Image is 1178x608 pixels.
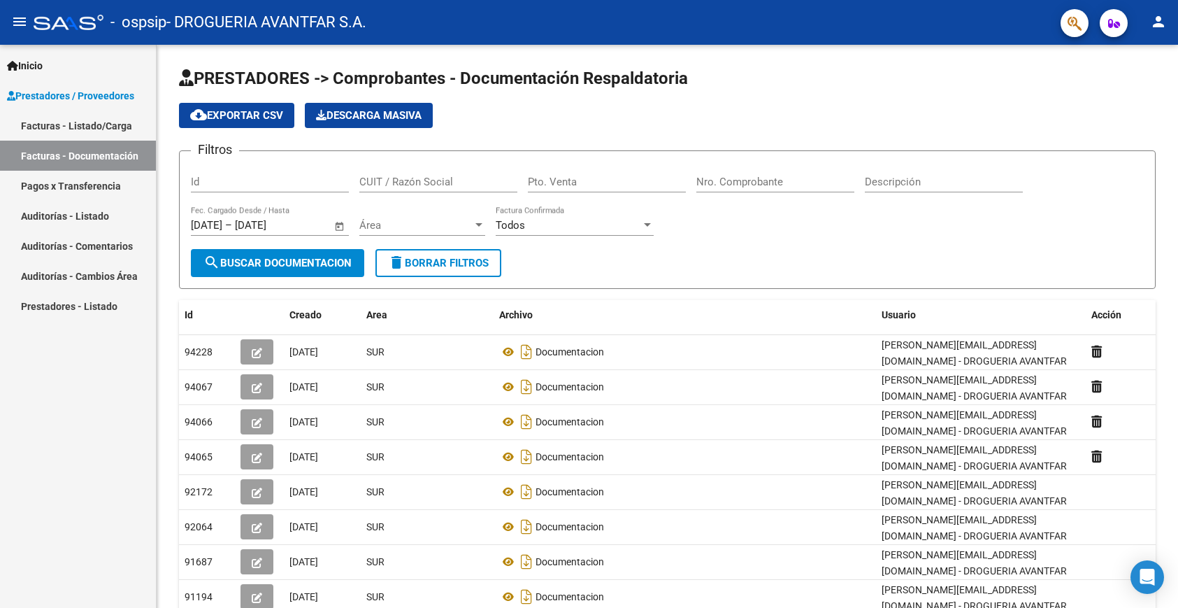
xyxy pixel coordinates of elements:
span: 92172 [185,486,213,497]
i: Descargar documento [517,446,536,468]
span: Acción [1091,309,1121,320]
span: Id [185,309,193,320]
span: Buscar Documentacion [203,257,352,269]
span: Prestadores / Proveedores [7,88,134,104]
span: SUR [366,486,385,497]
span: [DATE] [289,381,318,393]
datatable-header-cell: Usuario [876,300,1086,330]
span: Usuario [882,309,916,320]
span: [DATE] [289,486,318,497]
span: SUR [366,346,385,358]
span: [DATE] [289,346,318,358]
span: – [225,219,232,232]
span: SUR [366,591,385,602]
datatable-header-cell: Archivo [494,300,876,330]
span: [PERSON_NAME][EMAIL_ADDRESS][DOMAIN_NAME] - DROGUERIA AVANTFAR SA - [882,339,1067,383]
button: Open calendar [332,218,348,234]
span: Creado [289,309,322,320]
span: SUR [366,381,385,393]
span: SUR [366,451,385,462]
span: Documentacion [536,381,604,393]
span: 91194 [185,591,213,602]
h3: Filtros [191,140,239,160]
span: Archivo [499,309,533,320]
mat-icon: search [203,254,220,271]
i: Descargar documento [517,516,536,538]
mat-icon: menu [11,13,28,30]
span: [DATE] [289,591,318,602]
datatable-header-cell: Area [361,300,494,330]
span: SUR [366,416,385,427]
span: Área [359,219,473,232]
i: Descargar documento [517,551,536,573]
span: [PERSON_NAME][EMAIL_ADDRESS][DOMAIN_NAME] - DROGUERIA AVANTFAR SA - [882,374,1067,418]
span: [PERSON_NAME][EMAIL_ADDRESS][DOMAIN_NAME] - DROGUERIA AVANTFAR SA - [882,409,1067,453]
span: SUR [366,521,385,532]
span: 94067 [185,381,213,393]
span: Area [366,309,387,320]
mat-icon: delete [388,254,405,271]
span: [DATE] [289,451,318,462]
app-download-masive: Descarga masiva de comprobantes (adjuntos) [305,103,433,128]
span: Documentacion [536,451,604,462]
span: Exportar CSV [190,109,283,122]
input: Fecha inicio [191,219,222,232]
span: - DROGUERIA AVANTFAR S.A. [166,7,366,38]
mat-icon: person [1150,13,1167,30]
mat-icon: cloud_download [190,106,207,123]
span: [PERSON_NAME][EMAIL_ADDRESS][DOMAIN_NAME] - DROGUERIA AVANTFAR SA - [882,479,1067,523]
span: [DATE] [289,556,318,567]
span: SUR [366,556,385,567]
span: Documentacion [536,346,604,358]
div: Open Intercom Messenger [1130,560,1164,594]
span: [DATE] [289,416,318,427]
i: Descargar documento [517,376,536,398]
span: 94066 [185,416,213,427]
span: PRESTADORES -> Comprobantes - Documentación Respaldatoria [179,69,688,88]
i: Descargar documento [517,341,536,363]
span: Borrar Filtros [388,257,489,269]
span: Documentacion [536,556,604,567]
span: Inicio [7,58,43,73]
span: Documentacion [536,486,604,497]
i: Descargar documento [517,481,536,503]
span: [PERSON_NAME][EMAIL_ADDRESS][DOMAIN_NAME] - DROGUERIA AVANTFAR SA - [882,514,1067,558]
span: - ospsip [110,7,166,38]
span: 91687 [185,556,213,567]
datatable-header-cell: Id [179,300,235,330]
button: Exportar CSV [179,103,294,128]
button: Buscar Documentacion [191,249,364,277]
span: Documentacion [536,416,604,427]
span: 94065 [185,451,213,462]
span: Documentacion [536,591,604,602]
span: 92064 [185,521,213,532]
button: Borrar Filtros [375,249,501,277]
span: [PERSON_NAME][EMAIL_ADDRESS][DOMAIN_NAME] - DROGUERIA AVANTFAR SA - [882,549,1067,593]
span: [PERSON_NAME][EMAIL_ADDRESS][DOMAIN_NAME] - DROGUERIA AVANTFAR SA - [882,444,1067,488]
span: Documentacion [536,521,604,532]
span: Todos [496,219,525,232]
datatable-header-cell: Acción [1086,300,1156,330]
i: Descargar documento [517,411,536,433]
button: Descarga Masiva [305,103,433,128]
span: 94228 [185,346,213,358]
span: Descarga Masiva [316,109,422,122]
input: Fecha fin [235,219,303,232]
i: Descargar documento [517,586,536,608]
span: [DATE] [289,521,318,532]
datatable-header-cell: Creado [284,300,361,330]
